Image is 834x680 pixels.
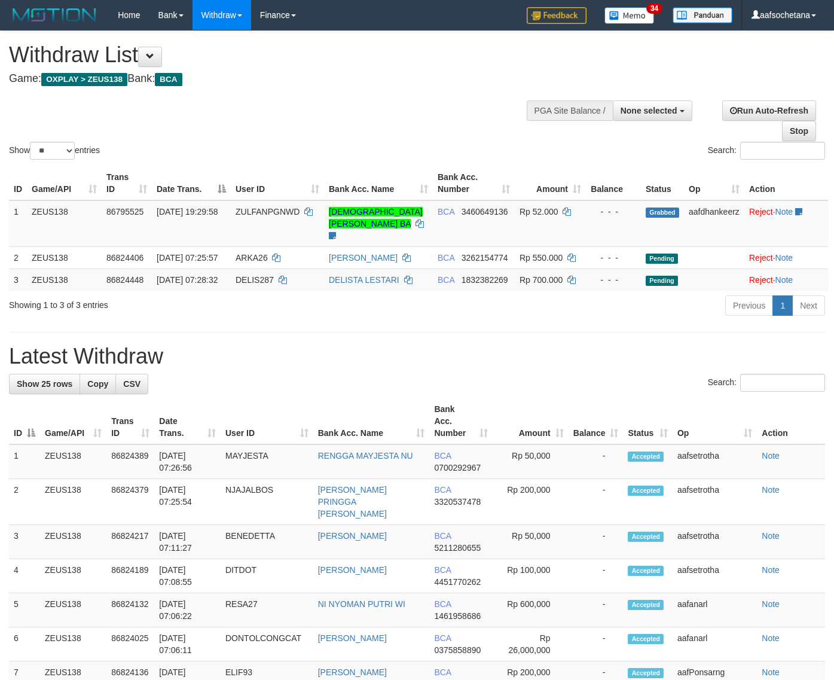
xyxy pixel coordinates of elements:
[591,206,636,218] div: - - -
[236,275,274,285] span: DELIS287
[673,398,757,444] th: Op: activate to sort column ascending
[434,451,451,461] span: BCA
[30,142,75,160] select: Showentries
[434,633,451,643] span: BCA
[40,398,106,444] th: Game/API: activate to sort column ascending
[438,253,454,263] span: BCA
[569,627,624,661] td: -
[722,100,816,121] a: Run Auto-Refresh
[40,525,106,559] td: ZEUS138
[318,451,413,461] a: RENGGA MAYJESTA NU
[40,593,106,627] td: ZEUS138
[9,73,544,85] h4: Game: Bank:
[154,444,221,479] td: [DATE] 07:26:56
[236,253,268,263] span: ARKA26
[673,593,757,627] td: aafanarl
[569,525,624,559] td: -
[236,207,300,216] span: ZULFANPGNWD
[641,166,684,200] th: Status
[621,106,677,115] span: None selected
[628,634,664,644] span: Accepted
[9,479,40,525] td: 2
[434,497,481,507] span: Copy 3320537478 to clipboard
[27,246,102,269] td: ZEUS138
[628,566,664,576] span: Accepted
[708,142,825,160] label: Search:
[762,565,780,575] a: Note
[434,599,451,609] span: BCA
[106,253,143,263] span: 86824406
[40,479,106,525] td: ZEUS138
[9,200,27,247] td: 1
[329,275,399,285] a: DELISTA LESTARI
[318,633,387,643] a: [PERSON_NAME]
[520,275,563,285] span: Rp 700.000
[27,166,102,200] th: Game/API: activate to sort column ascending
[434,531,451,541] span: BCA
[102,166,152,200] th: Trans ID: activate to sort column ascending
[221,525,313,559] td: BENEDETTA
[17,379,72,389] span: Show 25 rows
[462,253,508,263] span: Copy 3262154774 to clipboard
[434,645,481,655] span: Copy 0375858890 to clipboard
[221,559,313,593] td: DITDOT
[628,486,664,496] span: Accepted
[9,525,40,559] td: 3
[684,166,744,200] th: Op: activate to sort column ascending
[154,559,221,593] td: [DATE] 07:08:55
[154,525,221,559] td: [DATE] 07:11:27
[154,398,221,444] th: Date Trans.: activate to sort column ascending
[9,398,40,444] th: ID: activate to sort column descending
[152,166,231,200] th: Date Trans.: activate to sort column descending
[628,452,664,462] span: Accepted
[41,73,127,86] span: OXPLAY > ZEUS138
[762,451,780,461] a: Note
[586,166,641,200] th: Balance
[9,559,40,593] td: 4
[106,525,154,559] td: 86824217
[9,593,40,627] td: 5
[628,600,664,610] span: Accepted
[318,565,387,575] a: [PERSON_NAME]
[434,543,481,553] span: Copy 5211280655 to clipboard
[569,398,624,444] th: Balance: activate to sort column ascending
[27,200,102,247] td: ZEUS138
[115,374,148,394] a: CSV
[9,6,100,24] img: MOTION_logo.png
[775,207,793,216] a: Note
[221,444,313,479] td: MAYJESTA
[569,559,624,593] td: -
[782,121,816,141] a: Stop
[527,100,613,121] div: PGA Site Balance /
[318,599,405,609] a: NI NYOMAN PUTRI WI
[775,253,793,263] a: Note
[157,207,218,216] span: [DATE] 19:29:58
[80,374,116,394] a: Copy
[324,166,433,200] th: Bank Acc. Name: activate to sort column ascending
[318,667,387,677] a: [PERSON_NAME]
[221,627,313,661] td: DONTOLCONGCAT
[313,398,430,444] th: Bank Acc. Name: activate to sort column ascending
[462,275,508,285] span: Copy 1832382269 to clipboard
[154,479,221,525] td: [DATE] 07:25:54
[106,479,154,525] td: 86824379
[434,667,451,677] span: BCA
[623,398,672,444] th: Status: activate to sort column ascending
[438,207,454,216] span: BCA
[673,444,757,479] td: aafsetrotha
[673,525,757,559] td: aafsetrotha
[157,275,218,285] span: [DATE] 07:28:32
[744,269,828,291] td: ·
[520,207,558,216] span: Rp 52.000
[106,593,154,627] td: 86824132
[106,398,154,444] th: Trans ID: activate to sort column ascending
[9,142,100,160] label: Show entries
[762,485,780,495] a: Note
[493,525,569,559] td: Rp 50,000
[106,275,143,285] span: 86824448
[221,593,313,627] td: RESA27
[569,444,624,479] td: -
[27,269,102,291] td: ZEUS138
[646,254,678,264] span: Pending
[318,531,387,541] a: [PERSON_NAME]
